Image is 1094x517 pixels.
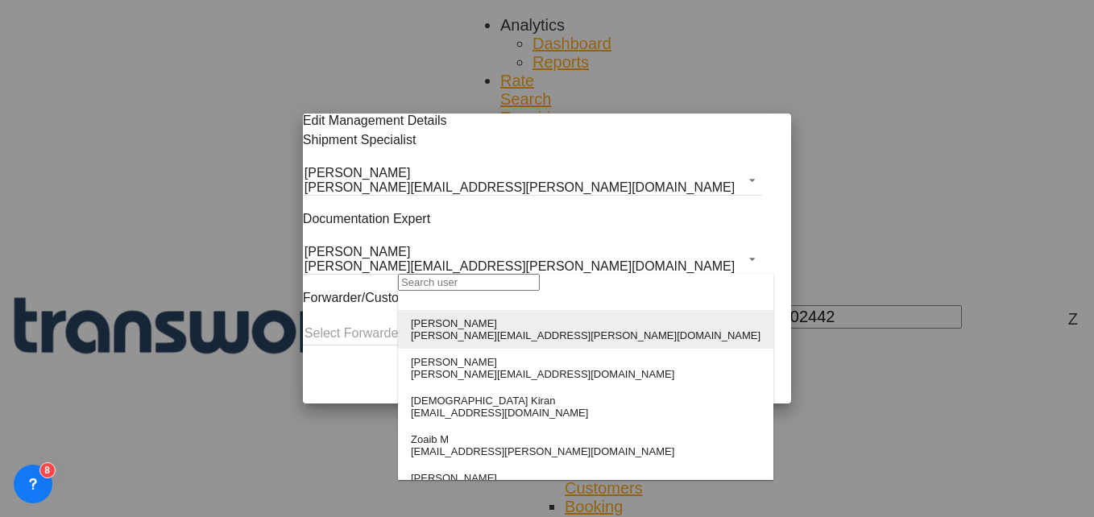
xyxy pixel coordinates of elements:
div: Zoaib M [411,433,674,445]
input: Search user [398,274,540,291]
div: [PERSON_NAME][EMAIL_ADDRESS][DOMAIN_NAME] [411,368,674,380]
div: [EMAIL_ADDRESS][PERSON_NAME][DOMAIN_NAME] [411,445,674,457]
div: [PERSON_NAME][EMAIL_ADDRESS][PERSON_NAME][DOMAIN_NAME] [411,329,760,341]
body: Editor, editor24 [16,16,329,33]
div: [PERSON_NAME] [411,317,760,329]
div: [DEMOGRAPHIC_DATA] Kiran [411,395,588,407]
div: [PERSON_NAME] [411,472,760,484]
div: [EMAIL_ADDRESS][DOMAIN_NAME] [411,407,588,419]
md-icon: icon-magnify [398,291,417,310]
div: [PERSON_NAME] [411,356,674,368]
